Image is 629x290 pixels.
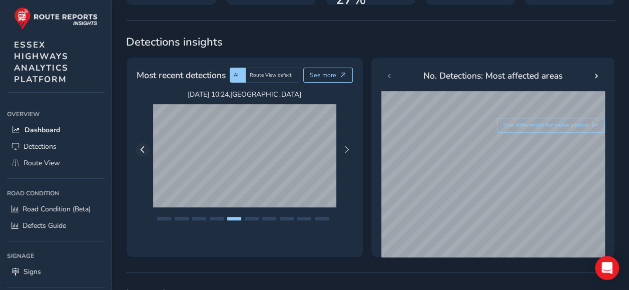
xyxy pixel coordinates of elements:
span: No. Detections: Most affected areas [423,69,562,82]
button: See difference for same period [497,118,605,133]
div: Overview [7,107,105,122]
button: Page 7 [262,217,276,220]
span: Dashboard [25,125,60,135]
span: [DATE] 10:24 , [GEOGRAPHIC_DATA] [153,90,336,99]
button: Page 1 [157,217,171,220]
span: See more [310,71,336,79]
button: Previous Page [136,143,150,157]
a: Defects Guide [7,217,105,234]
button: Page 4 [210,217,224,220]
a: Detections [7,138,105,155]
button: Page 6 [245,217,259,220]
span: Detections [24,142,57,151]
button: Page 10 [315,217,329,220]
span: AI [234,72,239,79]
button: Page 5 [227,217,241,220]
span: Defects Guide [23,221,66,230]
span: See difference for same period [503,121,588,129]
div: Road Condition [7,186,105,201]
span: Road Condition (Beta) [23,204,91,214]
div: AI [230,68,246,83]
button: Page 3 [192,217,206,220]
button: Next Page [340,143,354,157]
button: Page 8 [280,217,294,220]
img: rr logo [14,7,98,30]
div: Route View defect [246,68,299,83]
div: Signage [7,248,105,263]
button: Page 9 [297,217,311,220]
div: Open Intercom Messenger [595,256,619,280]
a: Road Condition (Beta) [7,201,105,217]
button: Page 2 [175,217,189,220]
a: Dashboard [7,122,105,138]
span: Signs [24,267,41,276]
a: Route View [7,155,105,171]
span: ESSEX HIGHWAYS ANALYTICS PLATFORM [14,39,69,85]
a: Signs [7,263,105,280]
span: Route View defect [250,72,292,79]
span: Detections insights [126,35,615,50]
span: Most recent detections [137,69,226,82]
span: Route View [24,158,60,168]
button: See more [303,68,353,83]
